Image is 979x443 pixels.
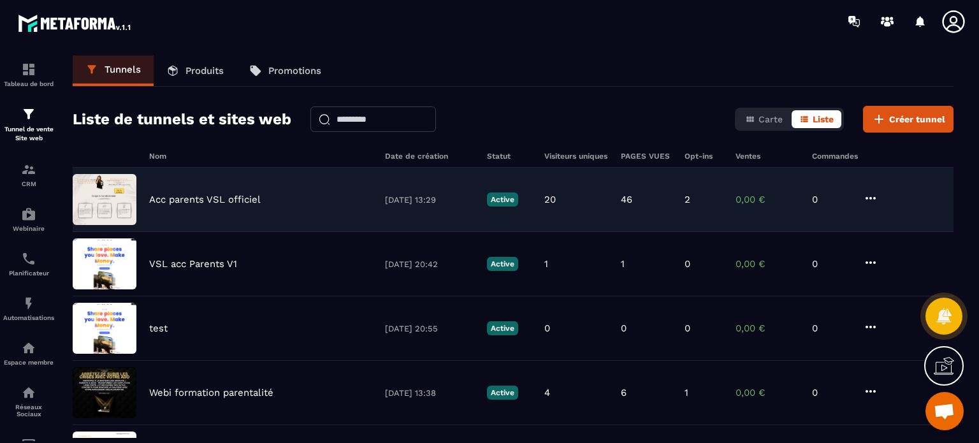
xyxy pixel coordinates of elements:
img: image [73,303,136,354]
p: Tunnel de vente Site web [3,125,54,143]
span: Liste [813,114,834,124]
p: 1 [544,258,548,270]
img: scheduler [21,251,36,266]
p: 0,00 € [736,323,799,334]
p: Promotions [268,65,321,76]
a: automationsautomationsWebinaire [3,197,54,242]
p: Réseaux Sociaux [3,403,54,418]
p: 0 [812,194,850,205]
p: 0,00 € [736,387,799,398]
p: 0 [812,323,850,334]
p: Tunnels [105,64,141,75]
h6: Nom [149,152,372,161]
a: schedulerschedulerPlanificateur [3,242,54,286]
p: Acc parents VSL officiel [149,194,261,205]
p: VSL acc Parents V1 [149,258,237,270]
img: automations [21,296,36,311]
h2: Liste de tunnels et sites web [73,106,291,132]
p: 0 [621,323,627,334]
p: Webi formation parentalité [149,387,273,398]
img: image [73,238,136,289]
p: [DATE] 13:38 [385,388,474,398]
p: 46 [621,194,632,205]
p: Tableau de bord [3,80,54,87]
p: 0 [544,323,550,334]
h6: Visiteurs uniques [544,152,608,161]
p: 0 [685,323,690,334]
span: Créer tunnel [889,113,945,126]
p: 1 [685,387,688,398]
p: [DATE] 13:29 [385,195,474,205]
h6: Commandes [812,152,858,161]
a: formationformationTableau de bord [3,52,54,97]
p: test [149,323,168,334]
img: formation [21,106,36,122]
a: social-networksocial-networkRéseaux Sociaux [3,375,54,427]
p: [DATE] 20:55 [385,324,474,333]
a: formationformationTunnel de vente Site web [3,97,54,152]
img: social-network [21,385,36,400]
img: automations [21,207,36,222]
p: Active [487,257,518,271]
button: Carte [737,110,790,128]
img: formation [21,162,36,177]
button: Liste [792,110,841,128]
p: Active [487,192,518,207]
p: 2 [685,194,690,205]
p: 0,00 € [736,258,799,270]
a: automationsautomationsAutomatisations [3,286,54,331]
p: Espace membre [3,359,54,366]
img: logo [18,11,133,34]
h6: Statut [487,152,532,161]
p: 4 [544,387,550,398]
p: [DATE] 20:42 [385,259,474,269]
button: Créer tunnel [863,106,954,133]
p: 0 [812,258,850,270]
a: Produits [154,55,236,86]
h6: PAGES VUES [621,152,672,161]
span: Carte [758,114,783,124]
p: 0 [685,258,690,270]
div: Ouvrir le chat [925,392,964,430]
a: automationsautomationsEspace membre [3,331,54,375]
p: CRM [3,180,54,187]
p: Automatisations [3,314,54,321]
p: 0 [812,387,850,398]
a: Promotions [236,55,334,86]
img: image [73,174,136,225]
p: Planificateur [3,270,54,277]
p: 20 [544,194,556,205]
p: 6 [621,387,627,398]
p: Produits [185,65,224,76]
a: Tunnels [73,55,154,86]
p: Webinaire [3,225,54,232]
h6: Ventes [736,152,799,161]
img: automations [21,340,36,356]
a: formationformationCRM [3,152,54,197]
img: formation [21,62,36,77]
p: 1 [621,258,625,270]
h6: Date de création [385,152,474,161]
p: Active [487,386,518,400]
h6: Opt-ins [685,152,723,161]
p: Active [487,321,518,335]
img: image [73,367,136,418]
p: 0,00 € [736,194,799,205]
